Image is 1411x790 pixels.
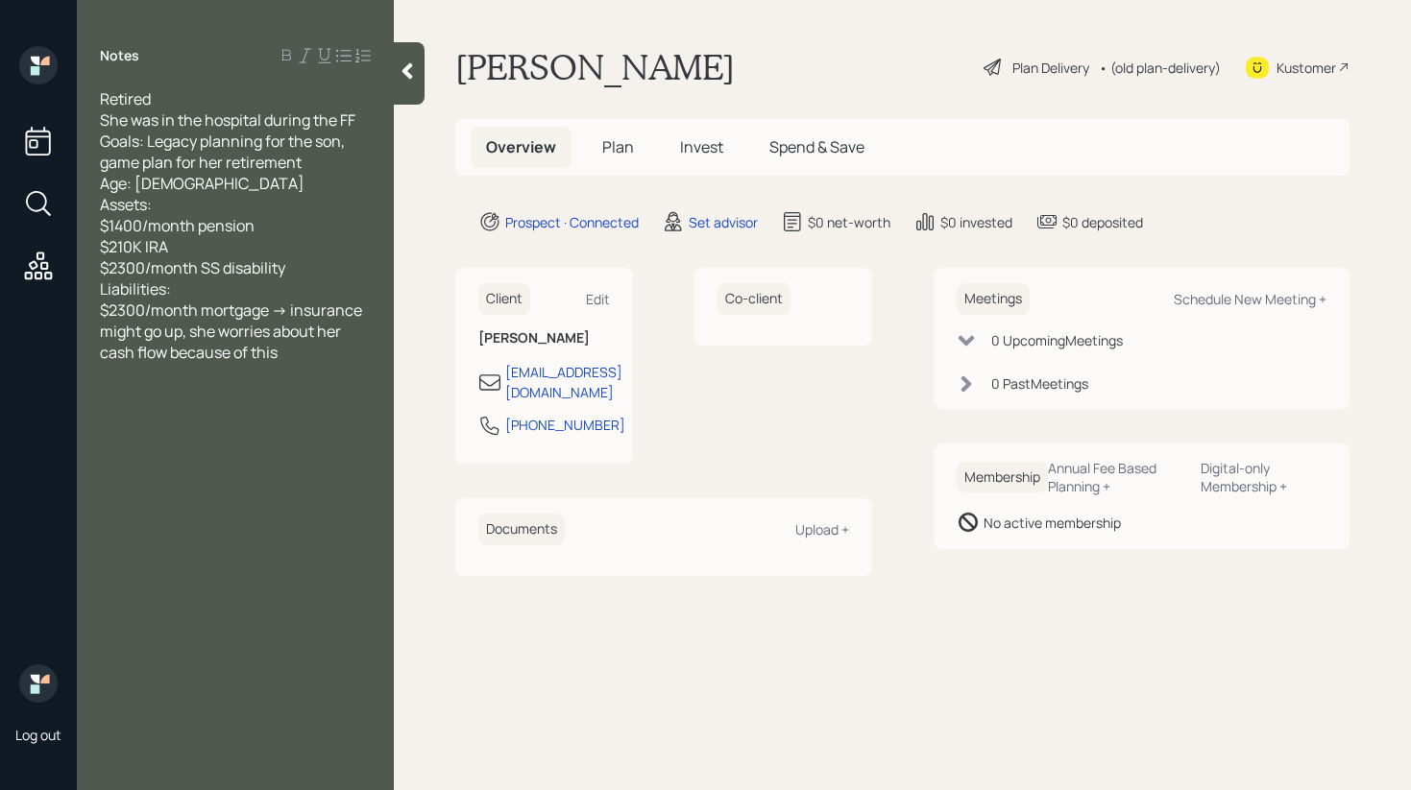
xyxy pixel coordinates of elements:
[1062,212,1143,232] div: $0 deposited
[486,136,556,157] span: Overview
[769,136,864,157] span: Spend & Save
[1099,58,1221,78] div: • (old plan-delivery)
[1048,459,1186,495] div: Annual Fee Based Planning +
[795,520,849,539] div: Upload +
[19,664,58,703] img: retirable_logo.png
[1174,290,1326,308] div: Schedule New Meeting +
[100,46,139,65] label: Notes
[940,212,1012,232] div: $0 invested
[478,283,530,315] h6: Client
[505,362,622,402] div: [EMAIL_ADDRESS][DOMAIN_NAME]
[586,290,610,308] div: Edit
[1277,58,1336,78] div: Kustomer
[455,46,735,88] h1: [PERSON_NAME]
[15,726,61,744] div: Log out
[991,330,1123,350] div: 0 Upcoming Meeting s
[478,514,565,545] h6: Documents
[984,513,1121,533] div: No active membership
[808,212,890,232] div: $0 net-worth
[680,136,723,157] span: Invest
[100,88,365,363] span: Retired She was in the hospital during the FF Goals: Legacy planning for the son, game plan for h...
[718,283,791,315] h6: Co-client
[689,212,758,232] div: Set advisor
[602,136,634,157] span: Plan
[957,462,1048,493] h6: Membership
[505,415,625,435] div: [PHONE_NUMBER]
[505,212,639,232] div: Prospect · Connected
[957,283,1030,315] h6: Meetings
[1012,58,1089,78] div: Plan Delivery
[991,373,1088,394] div: 0 Past Meeting s
[478,330,610,347] h6: [PERSON_NAME]
[1201,459,1326,495] div: Digital-only Membership +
